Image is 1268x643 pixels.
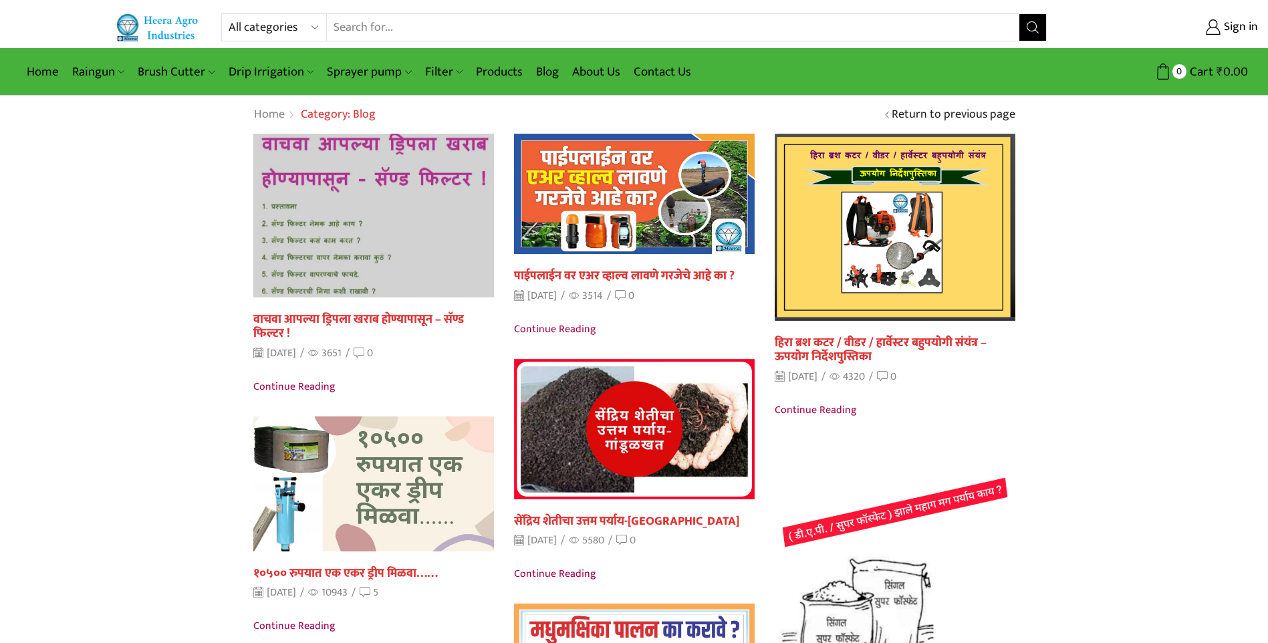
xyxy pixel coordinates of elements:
[630,531,636,549] span: 0
[1217,61,1248,82] bdi: 0.00
[1217,61,1223,82] span: ₹
[253,618,336,635] span: Continue reading
[253,346,296,361] time: [DATE]
[308,585,348,600] span: 10943
[565,56,627,88] a: About Us
[775,395,1015,420] a: Continue reading
[514,288,557,303] time: [DATE]
[253,378,336,396] span: Continue reading
[615,288,634,303] a: 0
[253,611,494,636] a: Continue reading
[514,511,739,531] a: सेंद्रिय शेतीचा उत्तम पर्याय-[GEOGRAPHIC_DATA]
[222,56,320,88] a: Drip Irrigation
[20,56,66,88] a: Home
[1060,59,1248,84] a: 0 Cart ₹0.00
[514,134,755,254] img: Air Valve
[253,372,494,396] a: Continue reading
[514,314,755,339] a: Continue reading
[775,402,857,419] span: Continue reading
[514,559,755,584] a: Continue reading
[66,56,131,88] a: Raingun
[253,106,285,124] a: Home
[890,368,896,385] span: 0
[367,344,373,362] span: 0
[627,56,698,88] a: Contact Us
[1172,64,1186,78] span: 0
[1221,19,1258,36] span: Sign in
[1019,14,1046,41] button: Search button
[607,288,611,303] span: /
[869,369,873,384] span: /
[892,106,1015,124] a: Return to previous page
[616,533,636,548] a: 0
[514,321,596,338] span: Continue reading
[300,585,304,600] span: /
[821,369,826,384] span: /
[346,346,350,361] span: /
[469,56,529,88] a: Products
[301,104,376,124] span: Category: Blog
[308,346,342,361] span: 3651
[241,126,506,305] img: वाचवा आपल्या ड्रिपला खराब होण्यापासून
[354,346,373,361] a: 0
[253,563,438,584] a: १०५०० रुपयात एक एकर ड्रीप मिळवा……
[1186,63,1213,81] span: Cart
[360,585,378,600] a: 5
[514,265,735,286] a: पाईपलाईन वर एअर व्हाल्व लावणे गरजेचे आहे का ?
[775,369,817,384] time: [DATE]
[514,565,596,583] span: Continue reading
[253,585,296,600] time: [DATE]
[253,309,464,344] a: वाचवा आपल्या ड्रिपला खराब होण्यापासून – सॅण्ड फिल्टर !
[1067,15,1258,39] a: Sign in
[529,56,565,88] a: Blog
[830,369,865,384] span: 4320
[320,56,418,88] a: Sprayer pump
[569,533,604,548] span: 5580
[131,56,221,88] a: Brush Cutter
[327,14,1019,41] input: Search for...
[775,332,987,368] a: हिरा ब्रश कटर / वीडर / हार्वेस्टर बहुपयोगी संयंत्र – ऊपयोग निर्देशपुस्तिका
[373,584,378,601] span: 5
[561,288,565,303] span: /
[569,288,603,303] span: 3514
[514,533,557,548] time: [DATE]
[418,56,469,88] a: Filter
[561,533,565,548] span: /
[608,533,612,548] span: /
[352,585,356,600] span: /
[300,346,304,361] span: /
[628,287,634,304] span: 0
[877,369,896,384] a: 0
